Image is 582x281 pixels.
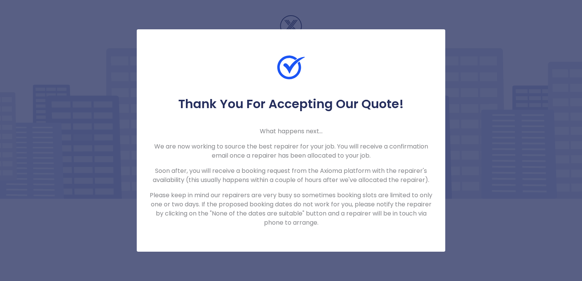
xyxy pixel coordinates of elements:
p: Please keep in mind our repairers are very busy so sometimes booking slots are limited to only on... [149,191,433,227]
p: We are now working to source the best repairer for your job. You will receive a confirmation emai... [149,142,433,160]
img: Check [277,54,305,81]
p: What happens next... [149,127,433,136]
p: Soon after, you will receive a booking request from the Axioma platform with the repairer's avail... [149,166,433,185]
h5: Thank You For Accepting Our Quote! [149,96,433,112]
